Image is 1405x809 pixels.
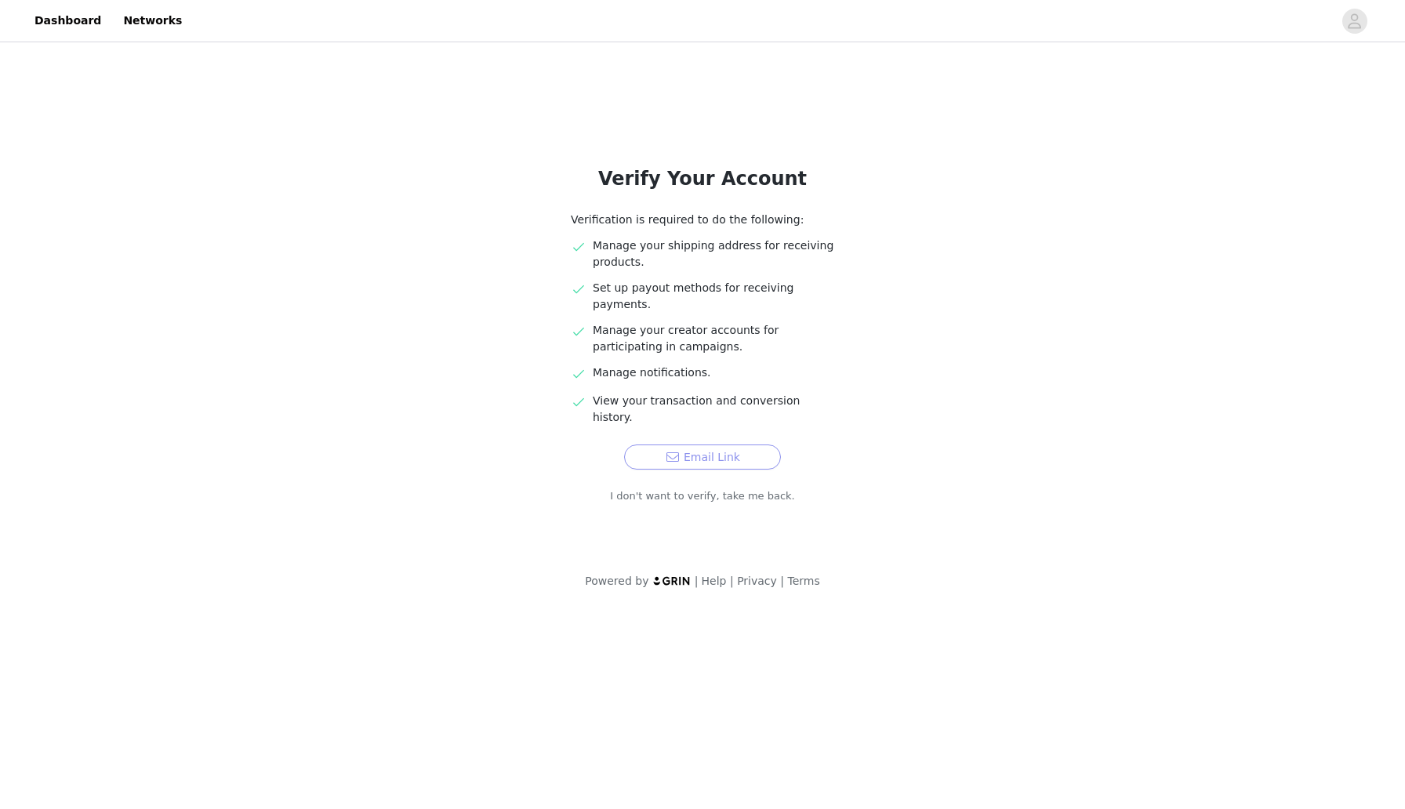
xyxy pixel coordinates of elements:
[610,488,795,504] a: I don't want to verify, take me back.
[1347,9,1362,34] div: avatar
[593,365,834,381] p: Manage notifications.
[593,322,834,355] p: Manage your creator accounts for participating in campaigns.
[114,3,191,38] a: Networks
[652,575,692,586] img: logo
[533,165,872,193] h1: Verify Your Account
[25,3,111,38] a: Dashboard
[695,575,699,587] span: |
[593,393,834,426] p: View your transaction and conversion history.
[780,575,784,587] span: |
[585,575,648,587] span: Powered by
[593,280,834,313] p: Set up payout methods for receiving payments.
[593,238,834,270] p: Manage your shipping address for receiving products.
[787,575,819,587] a: Terms
[571,212,834,228] p: Verification is required to do the following:
[702,575,727,587] a: Help
[737,575,777,587] a: Privacy
[730,575,734,587] span: |
[624,444,781,470] button: Email Link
